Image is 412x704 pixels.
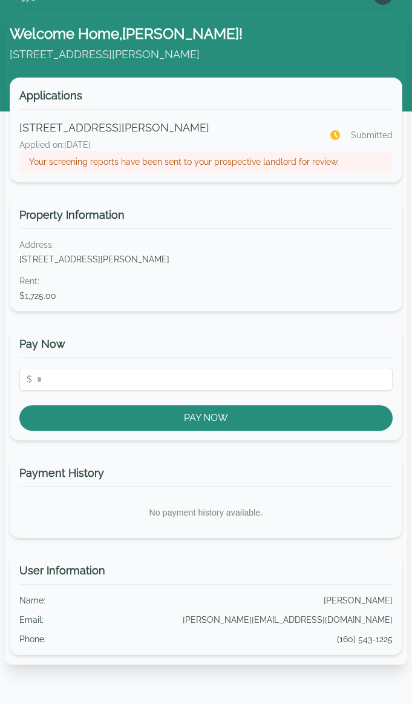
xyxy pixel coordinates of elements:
dd: $1,725.00 [19,290,393,302]
button: Pay Now [19,405,393,431]
div: Name : [19,594,45,606]
div: [PERSON_NAME][EMAIL_ADDRESS][DOMAIN_NAME] [183,614,393,626]
p: [STREET_ADDRESS][PERSON_NAME] [19,119,315,136]
dt: Rent : [19,275,393,287]
h3: User Information [19,562,393,585]
p: [STREET_ADDRESS][PERSON_NAME] [10,46,402,63]
div: Phone : [19,633,46,645]
h3: Payment History [19,465,393,487]
p: No payment history available. [19,497,393,528]
dt: Address: [19,239,393,251]
p: Your screening reports have been sent to your prospective landlord for review. [29,156,383,168]
span: Submitted [351,129,393,141]
p: Applied on: [DATE] [19,139,315,151]
dd: [STREET_ADDRESS][PERSON_NAME] [19,253,393,265]
div: Email : [19,614,44,626]
div: [PERSON_NAME] [324,594,393,606]
h3: Applications [19,87,393,110]
h1: Welcome Home, [PERSON_NAME] ! [10,24,402,44]
h3: Property Information [19,207,393,229]
h3: Pay Now [19,336,393,358]
div: (160) 543-1225 [337,633,393,645]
